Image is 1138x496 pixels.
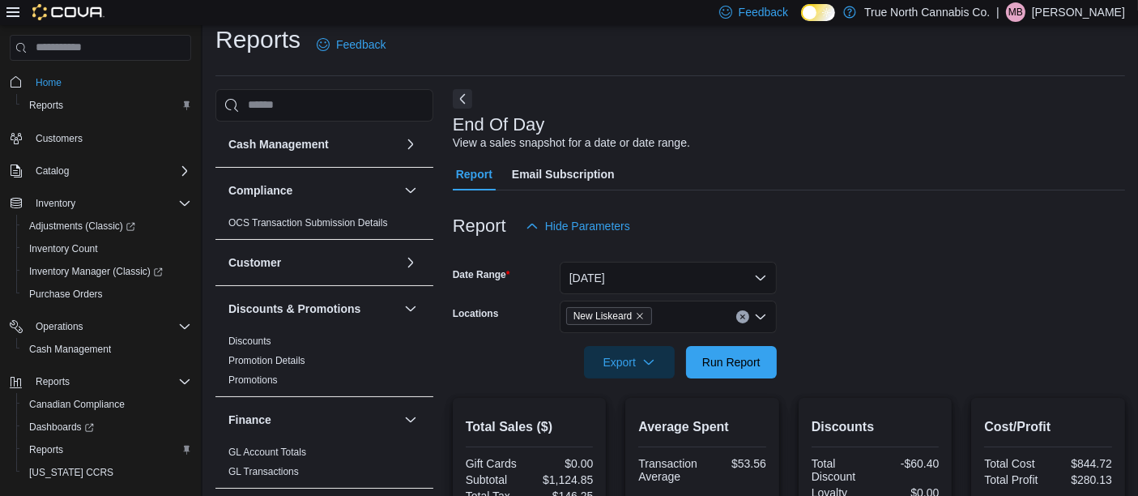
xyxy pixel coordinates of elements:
[23,440,70,460] a: Reports
[36,320,83,333] span: Operations
[23,239,104,259] a: Inventory Count
[23,284,191,304] span: Purchase Orders
[36,375,70,388] span: Reports
[228,335,271,348] span: Discounts
[228,446,306,459] span: GL Account Totals
[533,473,594,486] div: $1,124.85
[29,73,68,92] a: Home
[996,2,999,22] p: |
[29,129,89,148] a: Customers
[215,443,433,488] div: Finance
[453,268,510,281] label: Date Range
[29,128,191,148] span: Customers
[401,181,420,200] button: Compliance
[3,71,198,94] button: Home
[453,135,690,152] div: View a sales snapshot for a date or date range.
[453,89,472,109] button: Next
[401,135,420,154] button: Cash Management
[228,216,388,229] span: OCS Transaction Submission Details
[453,216,506,236] h3: Report
[566,307,653,325] span: New Liskeard
[401,299,420,319] button: Discounts & Promotions
[29,372,191,391] span: Reports
[16,94,198,117] button: Reports
[23,417,100,437] a: Dashboards
[29,421,94,434] span: Dashboards
[3,315,198,338] button: Operations
[401,410,420,430] button: Finance
[228,182,398,199] button: Compliance
[686,346,777,378] button: Run Report
[801,21,802,22] span: Dark Mode
[228,254,281,271] h3: Customer
[228,301,398,317] button: Discounts & Promotions
[228,465,299,478] span: GL Transactions
[560,262,777,294] button: [DATE]
[29,288,103,301] span: Purchase Orders
[29,443,63,456] span: Reports
[228,374,278,386] a: Promotions
[23,284,109,304] a: Purchase Orders
[23,216,142,236] a: Adjustments (Classic)
[812,417,940,437] h2: Discounts
[228,447,306,458] a: GL Account Totals
[1008,2,1023,22] span: MB
[228,374,278,387] span: Promotions
[739,4,788,20] span: Feedback
[23,96,191,115] span: Reports
[533,457,594,470] div: $0.00
[29,317,90,336] button: Operations
[29,194,82,213] button: Inventory
[16,461,198,484] button: [US_STATE] CCRS
[16,416,198,438] a: Dashboards
[29,99,63,112] span: Reports
[228,354,305,367] span: Promotion Details
[29,343,111,356] span: Cash Management
[23,340,191,359] span: Cash Management
[519,210,637,242] button: Hide Parameters
[36,165,69,177] span: Catalog
[984,417,1112,437] h2: Cost/Profit
[228,466,299,477] a: GL Transactions
[215,24,300,56] h1: Reports
[401,253,420,272] button: Customer
[453,307,499,320] label: Locations
[3,160,198,182] button: Catalog
[16,283,198,306] button: Purchase Orders
[29,161,75,181] button: Catalog
[23,463,191,482] span: Washington CCRS
[3,370,198,393] button: Reports
[466,457,526,470] div: Gift Cards
[635,311,645,321] button: Remove New Liskeard from selection in this group
[3,192,198,215] button: Inventory
[1051,457,1112,470] div: $844.72
[29,466,113,479] span: [US_STATE] CCRS
[29,242,98,255] span: Inventory Count
[228,182,292,199] h3: Compliance
[228,254,398,271] button: Customer
[23,340,117,359] a: Cash Management
[3,126,198,150] button: Customers
[228,412,398,428] button: Finance
[228,136,398,152] button: Cash Management
[23,216,191,236] span: Adjustments (Classic)
[23,96,70,115] a: Reports
[801,4,835,21] input: Dark Mode
[29,317,191,336] span: Operations
[1051,473,1112,486] div: $280.13
[594,346,665,378] span: Export
[705,457,766,470] div: $53.56
[29,194,191,213] span: Inventory
[310,28,392,61] a: Feedback
[453,115,545,135] h3: End Of Day
[456,158,492,190] span: Report
[228,355,305,366] a: Promotion Details
[228,136,329,152] h3: Cash Management
[228,336,271,347] a: Discounts
[16,215,198,237] a: Adjustments (Classic)
[466,473,526,486] div: Subtotal
[29,72,191,92] span: Home
[573,308,633,324] span: New Liskeard
[16,438,198,461] button: Reports
[584,346,675,378] button: Export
